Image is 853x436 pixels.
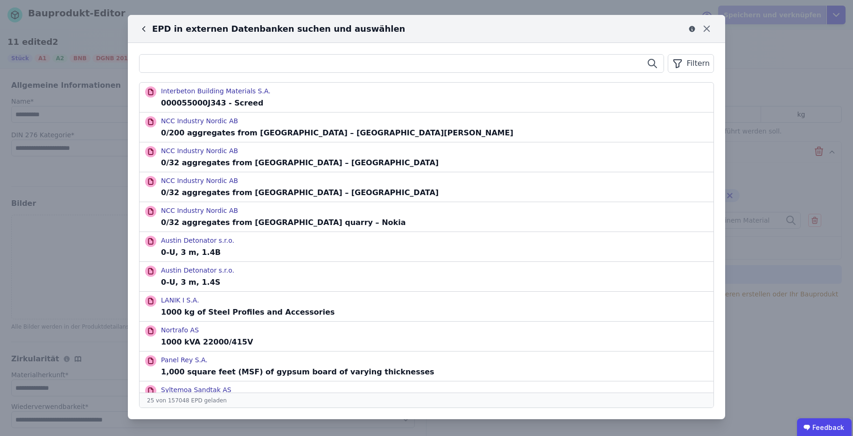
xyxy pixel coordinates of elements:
[161,206,406,215] p: NCC Industry Nordic AB
[161,366,434,378] p: 1,000 square feet (MSF) of gypsum board of varying thicknesses
[161,385,250,394] p: Syltemoa Sandtak AS
[161,307,335,318] p: 1000 kg of Steel Profiles and Accessories
[668,54,714,73] button: Filtern
[161,337,253,348] p: 1000 kVA 22000/415V
[161,146,439,155] p: NCC Industry Nordic AB
[139,22,405,35] div: EPD in externen Datenbanken suchen und auswählen
[161,127,513,139] p: 0/200 aggregates from [GEOGRAPHIC_DATA] – [GEOGRAPHIC_DATA][PERSON_NAME]
[161,355,434,365] p: Panel Rey S.A.
[161,217,406,228] p: 0/32 aggregates from [GEOGRAPHIC_DATA] quarry – Nokia
[161,277,234,288] p: 0-U, 3 m, 1.4S
[161,325,253,335] p: Nortrafo AS
[161,176,439,185] p: NCC Industry Nordic AB
[161,157,439,169] p: 0/32 aggregates from [GEOGRAPHIC_DATA] – [GEOGRAPHIC_DATA]
[161,116,513,126] p: NCC Industry Nordic AB
[161,247,234,258] p: 0-U, 3 m, 1.4B
[161,236,234,245] p: Austin Detonator s.r.o.
[161,187,439,198] p: 0/32 aggregates from [GEOGRAPHIC_DATA] – [GEOGRAPHIC_DATA]
[161,266,234,275] p: Austin Detonator s.r.o.
[161,98,271,109] p: 000055000J343 - Screed
[161,86,271,96] p: Interbeton Building Materials S.A.
[140,393,713,408] div: 25 von 157048 EPD geladen
[161,295,335,305] p: LANIK I S.A.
